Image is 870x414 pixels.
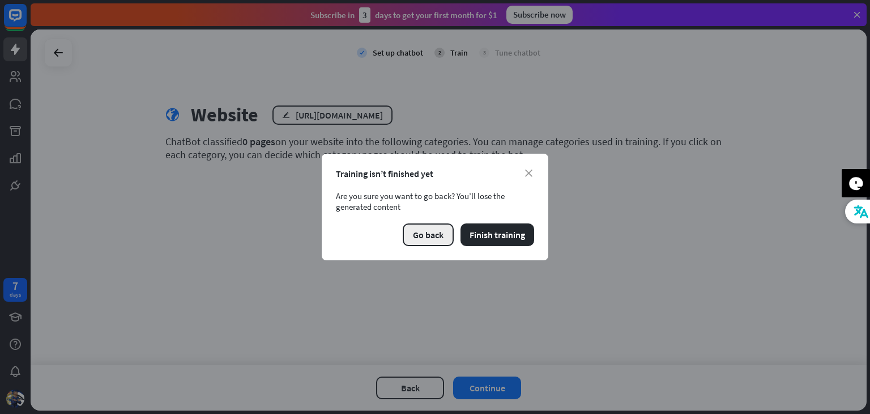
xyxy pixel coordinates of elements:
[525,170,532,177] i: close
[336,191,534,212] div: Are you sure you want to go back? You’ll lose the generated content
[336,168,534,179] div: Training isn’t finished yet
[460,223,534,246] button: Finish training
[9,5,43,39] button: Open LiveChat chat widget
[403,223,454,246] button: Go back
